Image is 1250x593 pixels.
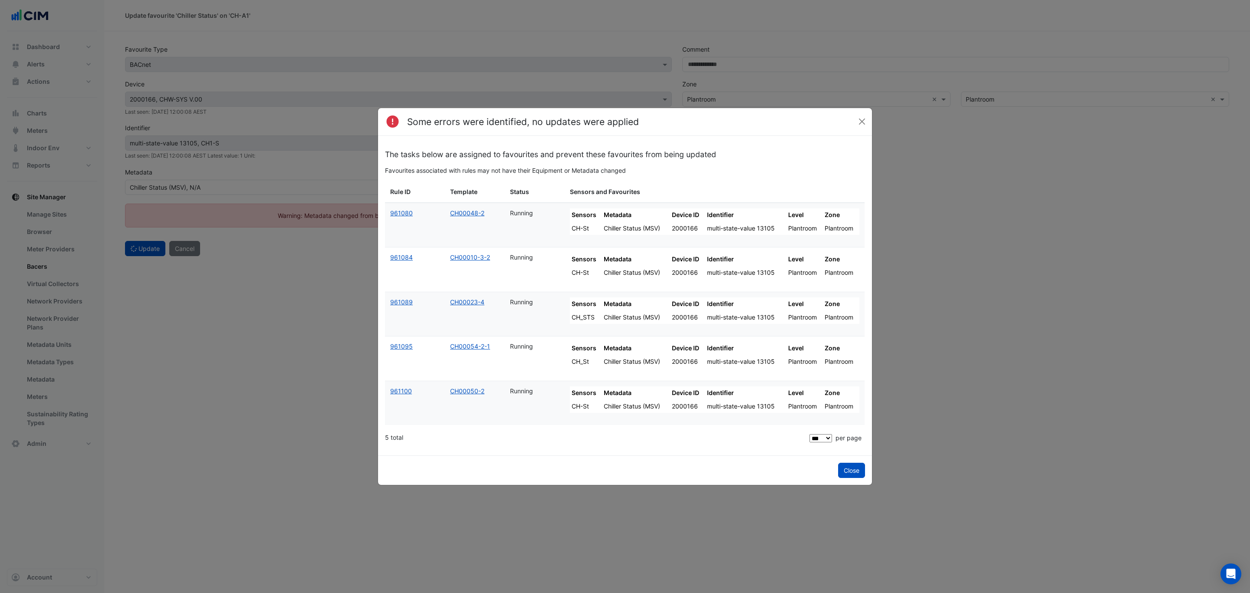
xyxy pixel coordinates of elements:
[705,297,786,311] th: Identifier
[602,253,670,266] th: Metadata
[570,311,602,324] td: CH_STS
[602,400,670,413] td: Chiller Status (MSV)
[670,386,705,400] th: Device ID
[823,208,859,222] th: Zone
[823,266,859,280] td: Plantroom
[602,222,670,235] td: Chiller Status (MSV)
[390,343,413,350] a: 961095
[510,387,533,395] span: Running
[823,253,859,266] th: Zone
[786,208,823,222] th: Level
[602,208,670,222] th: Metadata
[786,222,823,235] td: Plantroom
[450,387,484,395] a: CH00050-2
[705,208,786,222] th: Identifier
[385,427,808,448] div: 5 total
[670,400,705,413] td: 2000166
[602,297,670,311] th: Metadata
[705,266,786,280] td: multi-state-value 13105
[670,266,705,280] td: 2000166
[786,266,823,280] td: Plantroom
[390,254,413,261] a: 961084
[670,253,705,266] th: Device ID
[836,434,862,441] span: per page
[510,187,529,197] span: Status
[510,343,533,350] span: Running
[786,386,823,400] th: Level
[570,386,602,400] th: Sensors
[838,463,865,478] button: Close
[570,208,602,222] th: Sensors
[570,355,602,369] td: CH_St
[786,355,823,369] td: Plantroom
[570,400,602,413] td: CH-St
[602,355,670,369] td: Chiller Status (MSV)
[570,187,640,197] span: Sensors and Favourites
[823,386,859,400] th: Zone
[570,297,602,311] th: Sensors
[602,266,670,280] td: Chiller Status (MSV)
[570,342,602,355] th: Sensors
[670,297,705,311] th: Device ID
[390,209,413,217] a: 961080
[450,209,484,217] a: CH00048-2
[385,166,865,175] p: Favourites associated with rules may not have their Equipment or Metadata changed
[705,311,786,324] td: multi-state-value 13105
[510,209,533,217] span: Running
[823,311,859,324] td: Plantroom
[450,254,490,261] a: CH00010-3-2
[450,187,477,197] span: Template
[570,266,602,280] td: CH-St
[602,342,670,355] th: Metadata
[823,355,859,369] td: Plantroom
[510,298,533,306] span: Running
[705,222,786,235] td: multi-state-value 13105
[705,400,786,413] td: multi-state-value 13105
[705,253,786,266] th: Identifier
[390,298,413,306] a: 961089
[670,208,705,222] th: Device ID
[855,115,868,128] button: Close
[705,342,786,355] th: Identifier
[786,253,823,266] th: Level
[385,150,865,159] h5: The tasks below are assigned to favourites and prevent these favourites from being updated
[823,297,859,311] th: Zone
[510,254,533,261] span: Running
[602,311,670,324] td: Chiller Status (MSV)
[407,115,639,129] h4: Some errors were identified, no updates were applied
[670,311,705,324] td: 2000166
[786,311,823,324] td: Plantroom
[570,222,602,235] td: CH-St
[450,343,490,350] a: CH00054-2-1
[823,342,859,355] th: Zone
[450,298,484,306] a: CH00023-4
[390,187,411,197] span: Rule ID
[705,386,786,400] th: Identifier
[1220,563,1241,584] div: Open Intercom Messenger
[786,297,823,311] th: Level
[670,222,705,235] td: 2000166
[602,386,670,400] th: Metadata
[570,253,602,266] th: Sensors
[786,342,823,355] th: Level
[390,387,412,395] a: 961100
[670,355,705,369] td: 2000166
[670,342,705,355] th: Device ID
[786,400,823,413] td: Plantroom
[823,400,859,413] td: Plantroom
[705,355,786,369] td: multi-state-value 13105
[823,222,859,235] td: Plantroom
